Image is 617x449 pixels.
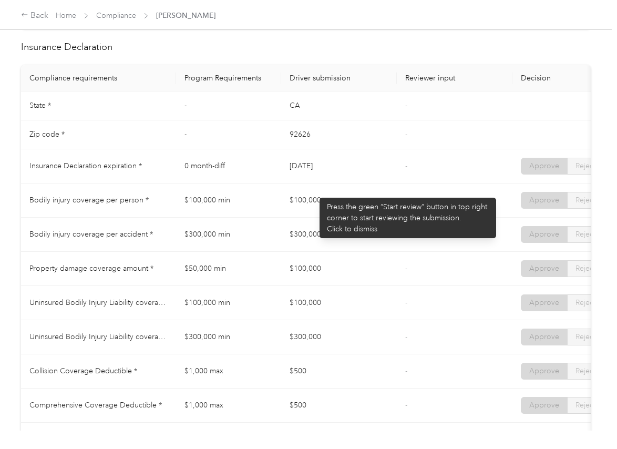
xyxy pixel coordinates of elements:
[176,149,281,183] td: 0 month-diff
[575,196,595,205] span: Reject
[529,366,559,375] span: Approve
[405,366,407,375] span: -
[575,298,595,307] span: Reject
[29,101,51,110] span: State *
[96,11,136,20] a: Compliance
[397,65,512,91] th: Reviewer input
[529,264,559,273] span: Approve
[176,252,281,286] td: $50,000 min
[29,298,212,307] span: Uninsured Bodily Injury Liability coverage per person *
[575,230,595,239] span: Reject
[405,298,407,307] span: -
[176,320,281,354] td: $300,000 min
[529,298,559,307] span: Approve
[529,196,559,205] span: Approve
[21,149,176,183] td: Insurance Declaration expiration *
[21,40,591,54] h2: Insurance Declaration
[281,252,397,286] td: $100,000
[156,10,215,21] span: [PERSON_NAME]
[21,120,176,149] td: Zip code *
[529,230,559,239] span: Approve
[21,252,176,286] td: Property damage coverage amount *
[281,91,397,120] td: CA
[176,389,281,423] td: $1,000 max
[281,354,397,389] td: $500
[281,389,397,423] td: $500
[21,183,176,218] td: Bodily injury coverage per person *
[29,130,65,139] span: Zip code *
[176,65,281,91] th: Program Requirements
[529,401,559,410] span: Approve
[176,183,281,218] td: $100,000 min
[29,366,137,375] span: Collision Coverage Deductible *
[21,286,176,320] td: Uninsured Bodily Injury Liability coverage per person *
[21,354,176,389] td: Collision Coverage Deductible *
[575,161,595,170] span: Reject
[176,120,281,149] td: -
[21,320,176,354] td: Uninsured Bodily Injury Liability coverage per accident *
[29,332,216,341] span: Uninsured Bodily Injury Liability coverage per accident *
[29,161,142,170] span: Insurance Declaration expiration *
[281,286,397,320] td: $100,000
[281,120,397,149] td: 92626
[405,101,407,110] span: -
[281,149,397,183] td: [DATE]
[405,332,407,341] span: -
[281,320,397,354] td: $300,000
[21,218,176,252] td: Bodily injury coverage per accident *
[575,332,595,341] span: Reject
[405,161,407,170] span: -
[21,389,176,423] td: Comprehensive Coverage Deductible *
[21,65,176,91] th: Compliance requirements
[281,218,397,252] td: $300,000
[29,196,149,205] span: Bodily injury coverage per person *
[405,130,407,139] span: -
[405,196,407,205] span: -
[176,354,281,389] td: $1,000 max
[575,264,595,273] span: Reject
[405,401,407,410] span: -
[21,91,176,120] td: State *
[29,230,153,239] span: Bodily injury coverage per accident *
[281,183,397,218] td: $100,000
[529,161,559,170] span: Approve
[575,366,595,375] span: Reject
[405,230,407,239] span: -
[29,264,153,273] span: Property damage coverage amount *
[281,65,397,91] th: Driver submission
[29,401,162,410] span: Comprehensive Coverage Deductible *
[176,91,281,120] td: -
[529,332,559,341] span: Approve
[176,218,281,252] td: $300,000 min
[176,286,281,320] td: $100,000 min
[56,11,76,20] a: Home
[405,264,407,273] span: -
[558,390,617,449] iframe: Everlance-gr Chat Button Frame
[21,9,48,22] div: Back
